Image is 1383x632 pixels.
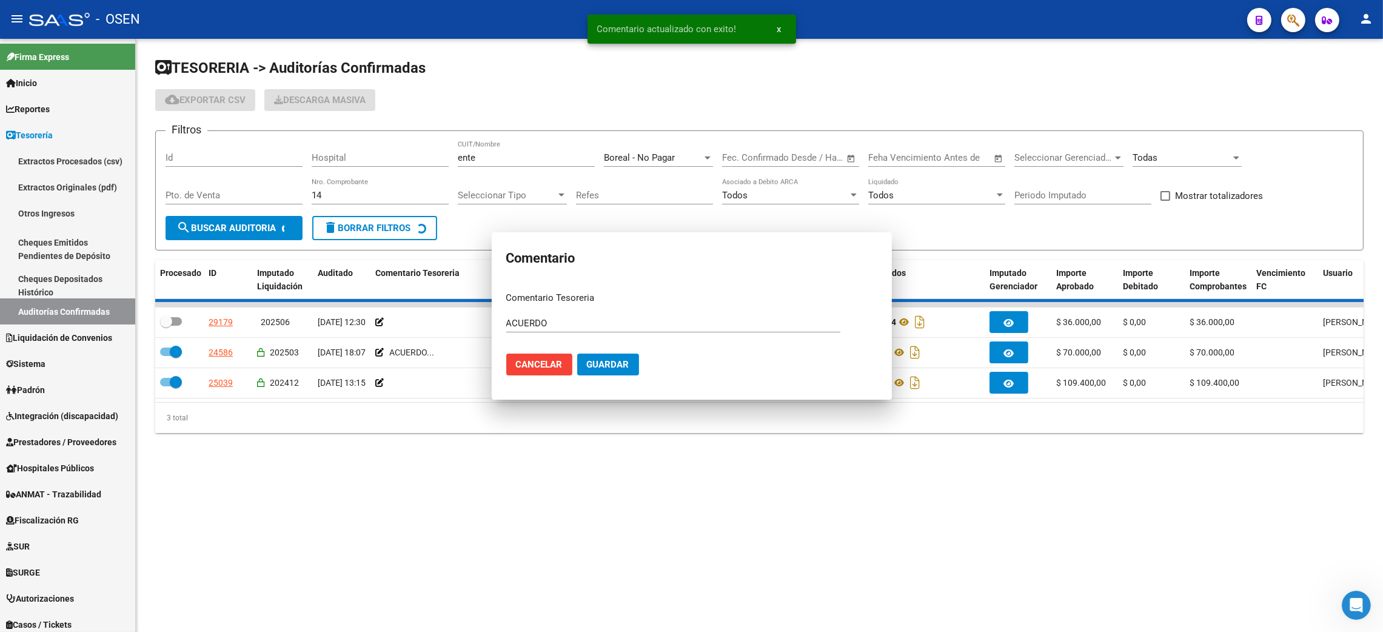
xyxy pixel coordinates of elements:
span: Tesorería [6,129,53,142]
button: Guardar [577,354,639,375]
span: Reportes [6,103,50,116]
input: Fecha inicio [722,152,771,163]
span: $ 109.400,00 [1190,378,1239,388]
datatable-header-cell: Auditado [313,260,370,300]
h3: Filtros [166,121,207,138]
input: Fecha fin [782,152,841,163]
datatable-header-cell: Imputado Gerenciador [985,260,1051,300]
span: 202506 [261,317,290,327]
span: Vencimiento FC [1256,268,1305,292]
span: Fiscalización RG [6,514,79,527]
span: Prestadores / Proveedores [6,435,116,449]
i: Descargar documento [907,373,923,392]
span: 202503 [270,348,299,357]
span: Comentario Tesoreria [375,268,460,278]
mat-icon: menu [10,12,24,26]
datatable-header-cell: Importe Comprobantes [1185,260,1251,300]
span: Todos [722,190,748,201]
span: Guardar [587,359,629,370]
span: SURGE [6,566,40,579]
span: $ 70.000,00 [1056,348,1101,357]
span: - OSEN [96,6,140,33]
span: Todas [1133,152,1157,163]
span: Sistema [6,357,45,371]
span: Exportar CSV [165,95,246,106]
datatable-header-cell: ID [204,260,252,300]
span: Autorizaciones [6,592,74,605]
span: Cancelar [516,359,563,370]
span: ANMAT - Trazabilidad [6,488,101,501]
span: Procesado [160,268,201,278]
span: Casos / Tickets [6,618,72,631]
span: Seleccionar Tipo [458,190,556,201]
h2: Comentario [506,247,877,270]
span: $ 0,00 [1123,378,1146,388]
span: Inicio [6,76,37,90]
div: 29179 [209,315,233,329]
span: TESORERIA -> Auditorías Confirmadas [155,59,426,76]
button: Cancelar [506,354,572,375]
button: Open calendar [992,152,1006,166]
span: [DATE] 12:30 [318,317,366,327]
span: Importe Aprobado [1056,268,1094,292]
span: Descarga Masiva [274,95,366,106]
span: Hospitales Públicos [6,462,94,475]
datatable-header-cell: Comentario Tesoreria [370,260,537,300]
span: Usuario [1323,268,1353,278]
span: ACUERDO... [389,348,434,357]
i: Descargar documento [912,312,928,332]
mat-icon: search [176,220,191,235]
datatable-header-cell: Imputado Liquidación [252,260,313,300]
mat-icon: person [1359,12,1373,26]
datatable-header-cell: Importe Debitado [1118,260,1185,300]
span: $ 36.000,00 [1190,317,1234,327]
span: Padrón [6,383,45,397]
app-download-masive: Descarga masiva de comprobantes (adjuntos) [264,89,375,111]
span: Seleccionar Gerenciador [1014,152,1113,163]
span: Integración (discapacidad) [6,409,118,423]
span: Firma Express [6,50,69,64]
p: Comentario Tesoreria [506,291,877,305]
span: [DATE] 18:07 [318,348,366,357]
span: Comentario actualizado con exito! [597,23,737,35]
span: Importe Debitado [1123,268,1158,292]
div: 24586 [209,346,233,360]
span: $ 0,00 [1123,348,1146,357]
span: Imputado Liquidación [257,268,303,292]
span: x [777,24,782,35]
datatable-header-cell: Importe Aprobado [1051,260,1118,300]
span: Todos [868,190,894,201]
span: Imputado Gerenciador [990,268,1037,292]
div: 25039 [209,376,233,390]
span: Auditado [318,268,353,278]
datatable-header-cell: Comprobantes asociados [803,260,985,300]
span: Buscar Auditoria [176,223,276,234]
span: SUR [6,540,30,553]
span: Boreal - No Pagar [604,152,675,163]
iframe: Intercom live chat [1342,591,1371,620]
span: [DATE] 13:15 [318,378,366,388]
span: $ 70.000,00 [1190,348,1234,357]
span: ID [209,268,216,278]
mat-icon: delete [323,220,338,235]
span: Borrar Filtros [323,223,410,234]
span: $ 109.400,00 [1056,378,1106,388]
button: Open calendar [845,152,859,166]
span: Mostrar totalizadores [1175,189,1263,203]
i: Descargar documento [907,343,923,362]
div: 3 total [155,403,1364,433]
span: Liquidación de Convenios [6,331,112,345]
span: Importe Comprobantes [1190,268,1247,292]
span: 202412 [270,378,299,388]
datatable-header-cell: Procesado [155,260,204,300]
mat-icon: cloud_download [165,92,179,107]
span: $ 36.000,00 [1056,317,1101,327]
datatable-header-cell: Vencimiento FC [1251,260,1318,300]
span: $ 0,00 [1123,317,1146,327]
